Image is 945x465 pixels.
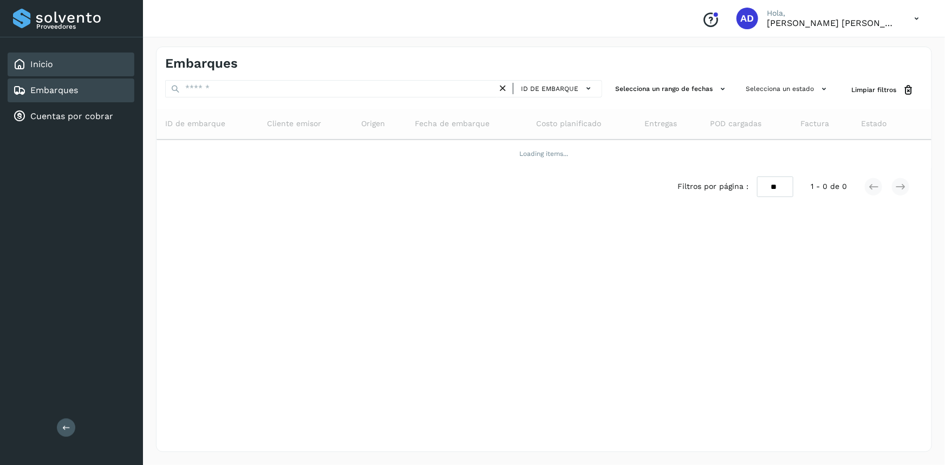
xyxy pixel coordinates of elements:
a: Embarques [30,85,78,95]
p: Hola, [767,9,897,18]
span: Entregas [644,118,677,129]
button: Selecciona un estado [741,80,834,98]
span: Factura [800,118,829,129]
button: ID de embarque [518,81,597,96]
span: Estado [861,118,887,129]
span: Costo planificado [536,118,601,129]
p: ALMA DELIA CASTAÑEDA MERCADO [767,18,897,28]
span: ID de embarque [165,118,225,129]
span: Origen [361,118,385,129]
div: Embarques [8,78,134,102]
p: Proveedores [36,23,130,30]
span: ID de embarque [521,84,578,94]
span: Fecha de embarque [415,118,490,129]
a: Inicio [30,59,53,69]
button: Limpiar filtros [843,80,923,100]
span: POD cargadas [710,118,761,129]
td: Loading items... [157,140,931,168]
div: Cuentas por cobrar [8,104,134,128]
h4: Embarques [165,56,238,71]
button: Selecciona un rango de fechas [611,80,733,98]
span: 1 - 0 de 0 [811,181,847,192]
span: Filtros por página : [677,181,748,192]
div: Inicio [8,53,134,76]
span: Limpiar filtros [851,85,896,95]
a: Cuentas por cobrar [30,111,113,121]
span: Cliente emisor [267,118,321,129]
